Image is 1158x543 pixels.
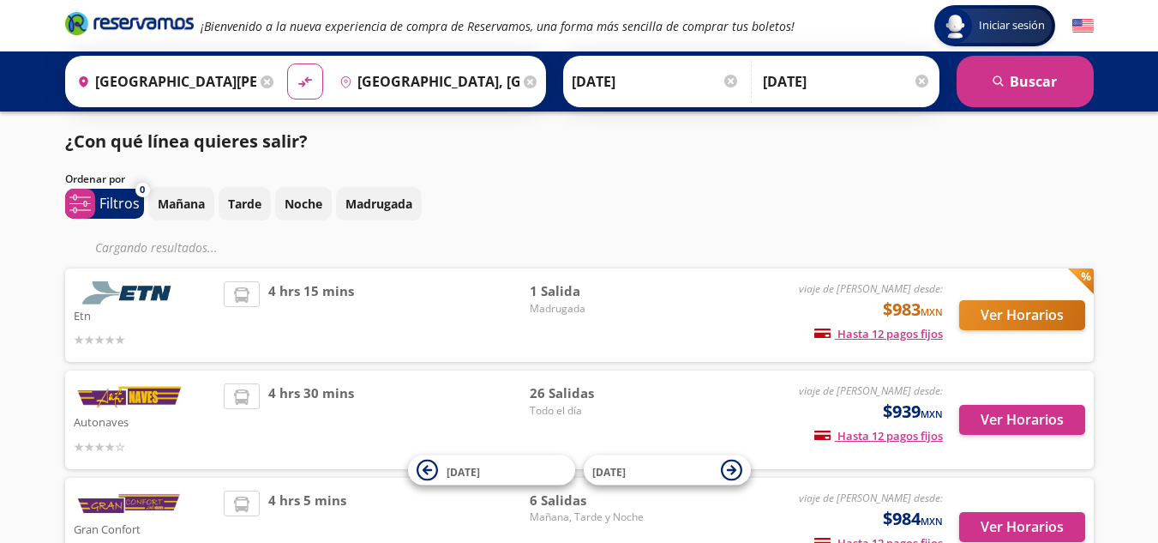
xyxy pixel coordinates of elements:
[972,17,1052,34] span: Iniciar sesión
[883,506,943,532] span: $984
[148,187,214,220] button: Mañana
[799,281,943,296] em: viaje de [PERSON_NAME] desde:
[268,281,354,349] span: 4 hrs 15 mins
[883,297,943,323] span: $983
[408,456,575,486] button: [DATE]
[921,407,943,420] small: MXN
[333,60,519,103] input: Buscar Destino
[530,383,650,403] span: 26 Salidas
[99,193,140,214] p: Filtros
[285,195,322,213] p: Noche
[74,518,216,539] p: Gran Confort
[530,301,650,317] span: Madrugada
[74,411,216,431] p: Autonaves
[530,510,650,525] span: Mañana, Tarde y Noche
[763,60,931,103] input: Opcional
[921,515,943,528] small: MXN
[228,195,261,213] p: Tarde
[572,60,740,103] input: Elegir Fecha
[957,56,1094,107] button: Buscar
[268,383,354,456] span: 4 hrs 30 mins
[799,491,943,505] em: viaje de [PERSON_NAME] desde:
[921,305,943,318] small: MXN
[814,428,943,443] span: Hasta 12 pagos fijos
[345,195,412,213] p: Madrugada
[530,281,650,301] span: 1 Salida
[584,456,751,486] button: [DATE]
[592,464,626,479] span: [DATE]
[1072,15,1094,37] button: English
[959,405,1085,435] button: Ver Horarios
[74,305,216,325] p: Etn
[65,189,144,219] button: 0Filtros
[275,187,332,220] button: Noche
[530,403,650,419] span: Todo el día
[65,172,125,187] p: Ordenar por
[74,281,185,305] img: Etn
[65,10,194,41] a: Brand Logo
[959,300,1085,330] button: Ver Horarios
[201,18,795,34] em: ¡Bienvenido a la nueva experiencia de compra de Reservamos, una forma más sencilla de comprar tus...
[219,187,271,220] button: Tarde
[140,183,145,197] span: 0
[799,383,943,398] em: viaje de [PERSON_NAME] desde:
[814,326,943,341] span: Hasta 12 pagos fijos
[883,399,943,425] span: $939
[74,383,185,411] img: Autonaves
[336,187,422,220] button: Madrugada
[158,195,205,213] p: Mañana
[65,10,194,36] i: Brand Logo
[74,491,185,518] img: Gran Confort
[95,239,218,256] em: Cargando resultados ...
[959,512,1085,542] button: Ver Horarios
[65,129,308,154] p: ¿Con qué línea quieres salir?
[70,60,257,103] input: Buscar Origen
[530,491,650,510] span: 6 Salidas
[447,464,480,479] span: [DATE]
